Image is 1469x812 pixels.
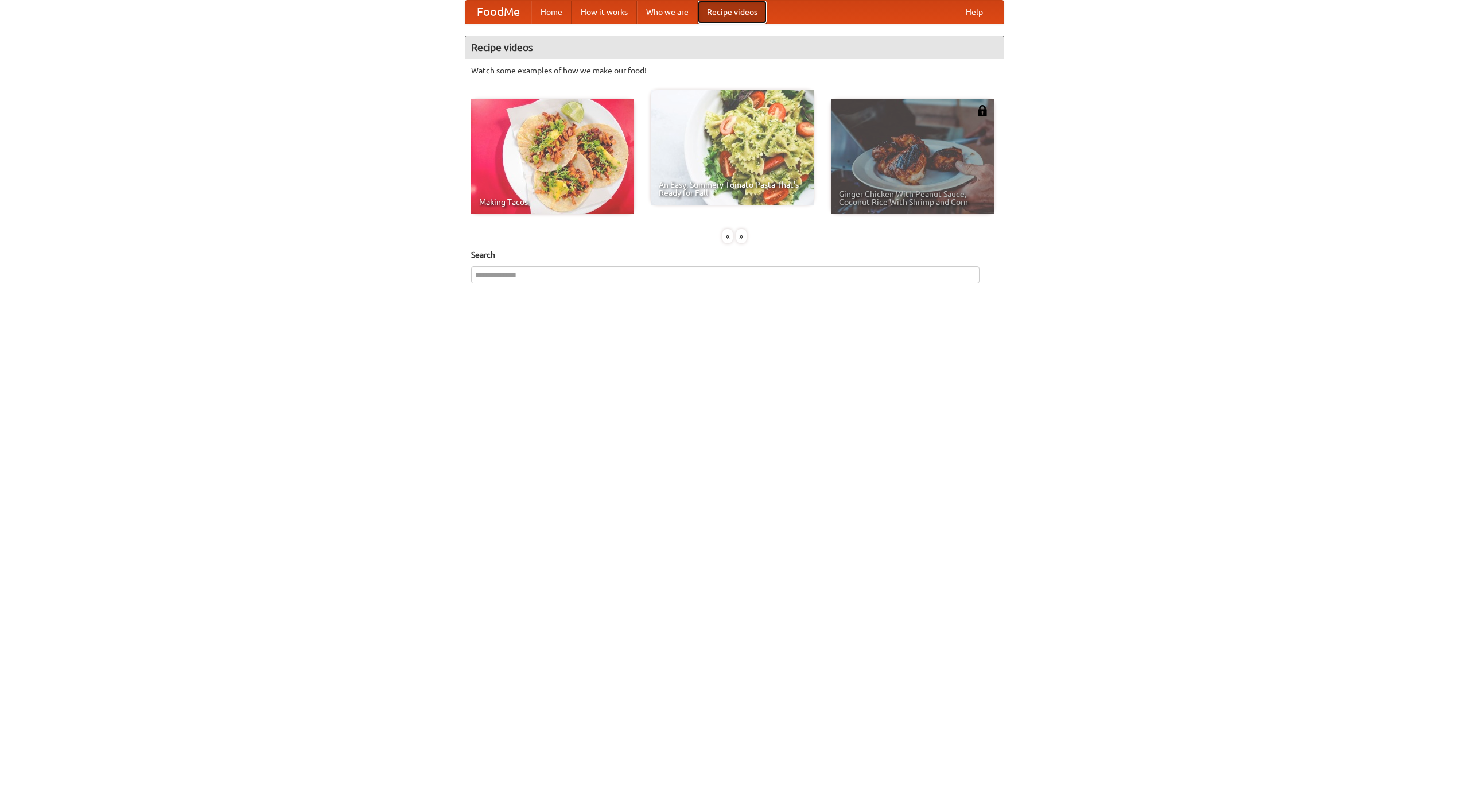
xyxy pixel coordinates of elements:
a: An Easy, Summery Tomato Pasta That's Ready for Fall [651,90,814,205]
div: » [736,229,747,243]
span: An Easy, Summery Tomato Pasta That's Ready for Fall [659,181,806,197]
a: Home [531,1,572,24]
img: 483408.png [977,105,988,116]
a: FoodMe [465,1,531,24]
a: Help [957,1,992,24]
a: Making Tacos [471,99,634,214]
span: Making Tacos [479,198,626,206]
div: « [722,229,733,243]
h5: Search [471,249,998,261]
a: How it works [572,1,637,24]
a: Recipe videos [698,1,767,24]
p: Watch some examples of how we make our food! [471,65,998,76]
h4: Recipe videos [465,36,1004,59]
a: Who we are [637,1,698,24]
